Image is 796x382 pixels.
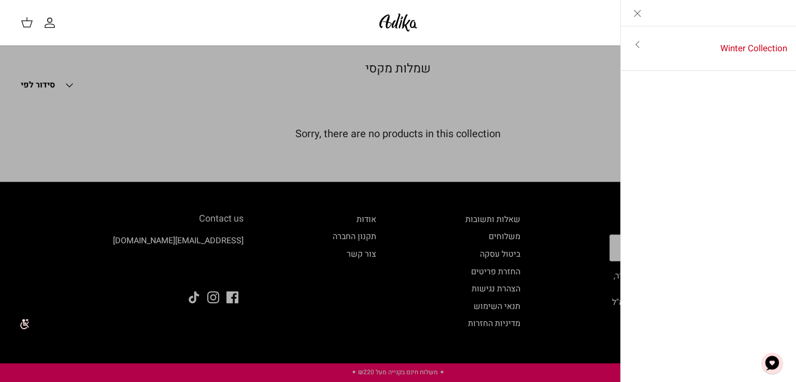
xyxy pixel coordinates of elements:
img: accessibility_icon02.svg [8,310,36,339]
a: החשבון שלי [44,17,60,29]
button: צ'אט [757,348,788,379]
img: Adika IL [376,10,420,35]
